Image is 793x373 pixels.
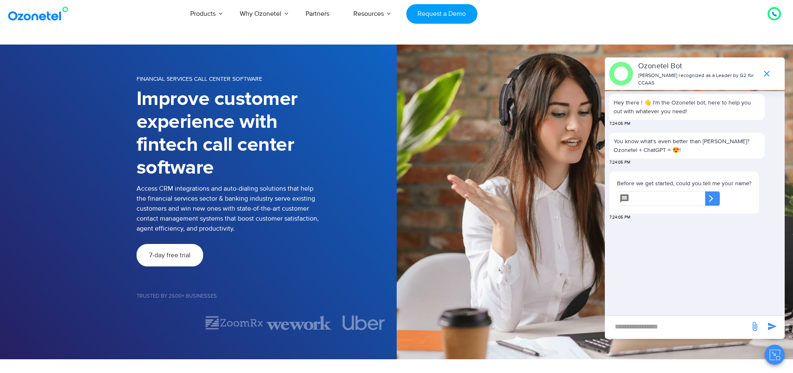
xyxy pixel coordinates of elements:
h5: Trusted by 2500+ Businesses [137,293,397,299]
h1: Improve customer experience with fintech call center software [137,88,319,179]
p: Hey there ! 👋 I'm the Ozonetel bot, here to help you out with whatever you need! [614,98,761,116]
div: 1 of 7 [137,318,201,328]
div: Image Carousel [137,316,397,330]
span: 7-day free trial [149,252,191,259]
a: Request a Demo [406,4,477,24]
p: Access CRM integrations and auto-dialing solutions that help the financial services sector & bank... [137,184,324,234]
div: new-msg-input [609,320,746,335]
span: send message [746,318,763,335]
p: You know what's even better than [PERSON_NAME]? Ozonetel + ChatGPT = 😍! [614,137,761,154]
p: [PERSON_NAME] recognized as a Leader by G2 for CCAAS [638,72,758,87]
a: 7-day free trial [137,244,203,266]
span: 7:24:05 PM [609,214,630,221]
span: FINANCIAL SERVICES CALL CENTER SOFTWARE [137,75,262,82]
span: 7:24:05 PM [609,159,630,166]
img: wework [266,316,331,330]
button: Close chat [765,345,785,365]
img: uber [343,316,385,330]
p: Before we get started, could you tell me your name? [617,179,751,188]
div: 3 of 7 [266,316,331,330]
span: end chat or minimize [758,65,775,82]
p: Ozonetel Bot [638,61,758,72]
span: send message [764,318,781,335]
img: header [609,62,633,86]
div: 4 of 7 [331,316,396,330]
img: zoomrx [204,316,264,330]
div: 2 of 7 [201,316,266,330]
span: 7:24:05 PM [609,121,630,127]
